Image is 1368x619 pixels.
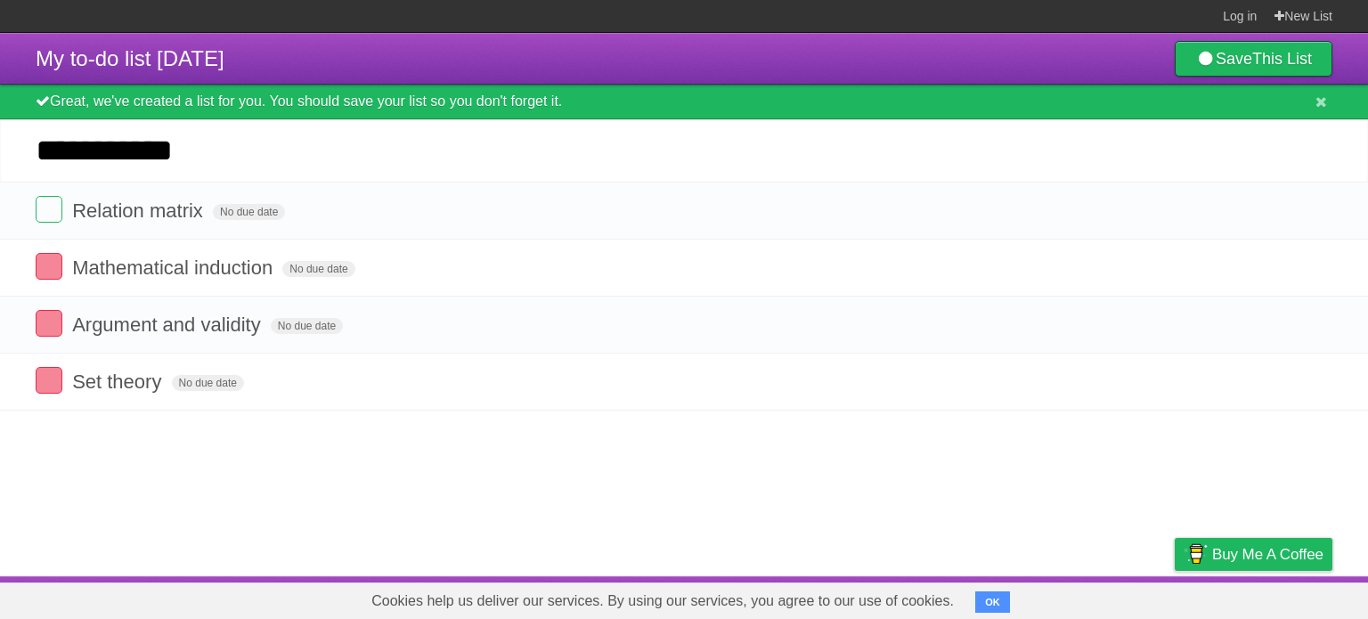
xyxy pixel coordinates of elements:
a: Suggest a feature [1220,581,1332,615]
a: Privacy [1152,581,1198,615]
a: Terms [1091,581,1130,615]
span: Argument and validity [72,314,265,336]
span: Buy me a coffee [1212,539,1323,570]
span: No due date [213,204,285,220]
label: Done [36,367,62,394]
span: No due date [172,375,244,391]
button: OK [975,591,1010,613]
a: About [938,581,975,615]
span: Cookies help us deliver our services. By using our services, you agree to our use of cookies. [354,583,972,619]
span: Mathematical induction [72,257,277,279]
label: Done [36,253,62,280]
img: Buy me a coffee [1184,539,1208,569]
span: My to-do list [DATE] [36,46,224,70]
a: Developers [997,581,1069,615]
label: Done [36,196,62,223]
a: Buy me a coffee [1175,538,1332,571]
span: No due date [271,318,343,334]
span: Relation matrix [72,200,208,222]
b: This List [1252,50,1312,68]
label: Done [36,310,62,337]
a: SaveThis List [1175,41,1332,77]
span: No due date [282,261,354,277]
span: Set theory [72,371,166,393]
